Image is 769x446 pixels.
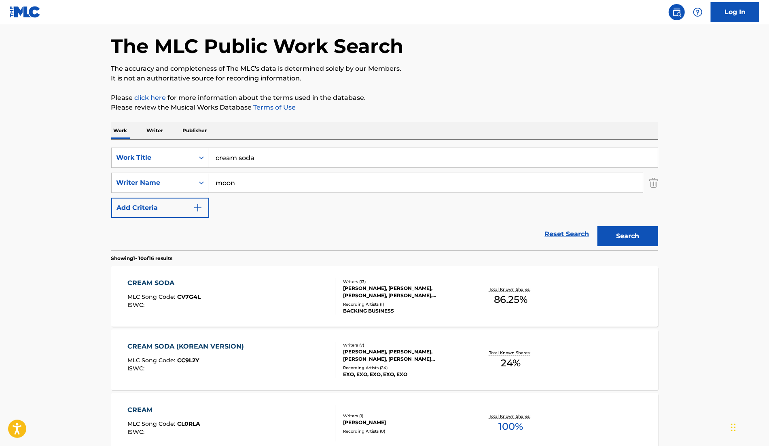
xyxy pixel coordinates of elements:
span: 100 % [498,419,523,434]
span: MLC Song Code : [127,293,177,300]
iframe: Chat Widget [729,407,769,446]
button: Search [597,226,658,246]
div: EXO, EXO, EXO, EXO, EXO [343,371,465,378]
div: [PERSON_NAME], [PERSON_NAME], [PERSON_NAME], [PERSON_NAME], [PERSON_NAME], [PERSON_NAME] [PERSON_... [343,285,465,299]
p: Please for more information about the terms used in the database. [111,93,658,103]
p: Please review the Musical Works Database [111,103,658,112]
a: Public Search [669,4,685,20]
div: CREAM SODA [127,278,201,288]
p: Publisher [180,122,210,139]
form: Search Form [111,148,658,250]
img: 9d2ae6d4665cec9f34b9.svg [193,203,203,213]
div: [PERSON_NAME] [343,419,465,426]
p: Total Known Shares: [489,350,532,356]
div: Help [690,4,706,20]
span: 24 % [501,356,521,370]
span: CC9L2Y [177,357,199,364]
div: Writers ( 1 ) [343,413,465,419]
div: BACKING BUSINESS [343,307,465,315]
div: CREAM [127,405,200,415]
span: CL0RLA [177,420,200,427]
div: Recording Artists ( 24 ) [343,365,465,371]
span: MLC Song Code : [127,420,177,427]
p: It is not an authoritative source for recording information. [111,74,658,83]
div: Work Title [117,153,189,163]
img: help [693,7,703,17]
h1: The MLC Public Work Search [111,34,404,58]
p: Total Known Shares: [489,286,532,292]
a: Log In [711,2,759,22]
div: Drag [731,415,736,440]
span: ISWC : [127,301,146,309]
span: MLC Song Code : [127,357,177,364]
p: Work [111,122,130,139]
div: CREAM SODA (KOREAN VERSION) [127,342,248,351]
div: Recording Artists ( 1 ) [343,301,465,307]
span: ISWC : [127,428,146,435]
a: Reset Search [541,225,593,243]
button: Add Criteria [111,198,209,218]
a: click here [135,94,166,101]
a: CREAM SODAMLC Song Code:CV7G4LISWC:Writers (13)[PERSON_NAME], [PERSON_NAME], [PERSON_NAME], [PERS... [111,266,658,327]
img: Delete Criterion [649,173,658,193]
div: Writers ( 13 ) [343,279,465,285]
p: Total Known Shares: [489,413,532,419]
div: Writer Name [117,178,189,188]
div: [PERSON_NAME], [PERSON_NAME], [PERSON_NAME], [PERSON_NAME] [PERSON_NAME], [PERSON_NAME], [PERSON_... [343,348,465,363]
img: MLC Logo [10,6,41,18]
p: The accuracy and completeness of The MLC's data is determined solely by our Members. [111,64,658,74]
p: Showing 1 - 10 of 16 results [111,255,173,262]
span: 86.25 % [494,292,527,307]
div: Writers ( 7 ) [343,342,465,348]
span: CV7G4L [177,293,201,300]
p: Writer [144,122,166,139]
a: CREAM SODA (KOREAN VERSION)MLC Song Code:CC9L2YISWC:Writers (7)[PERSON_NAME], [PERSON_NAME], [PER... [111,330,658,390]
span: ISWC : [127,365,146,372]
img: search [672,7,682,17]
a: Terms of Use [252,104,296,111]
div: Recording Artists ( 0 ) [343,428,465,434]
